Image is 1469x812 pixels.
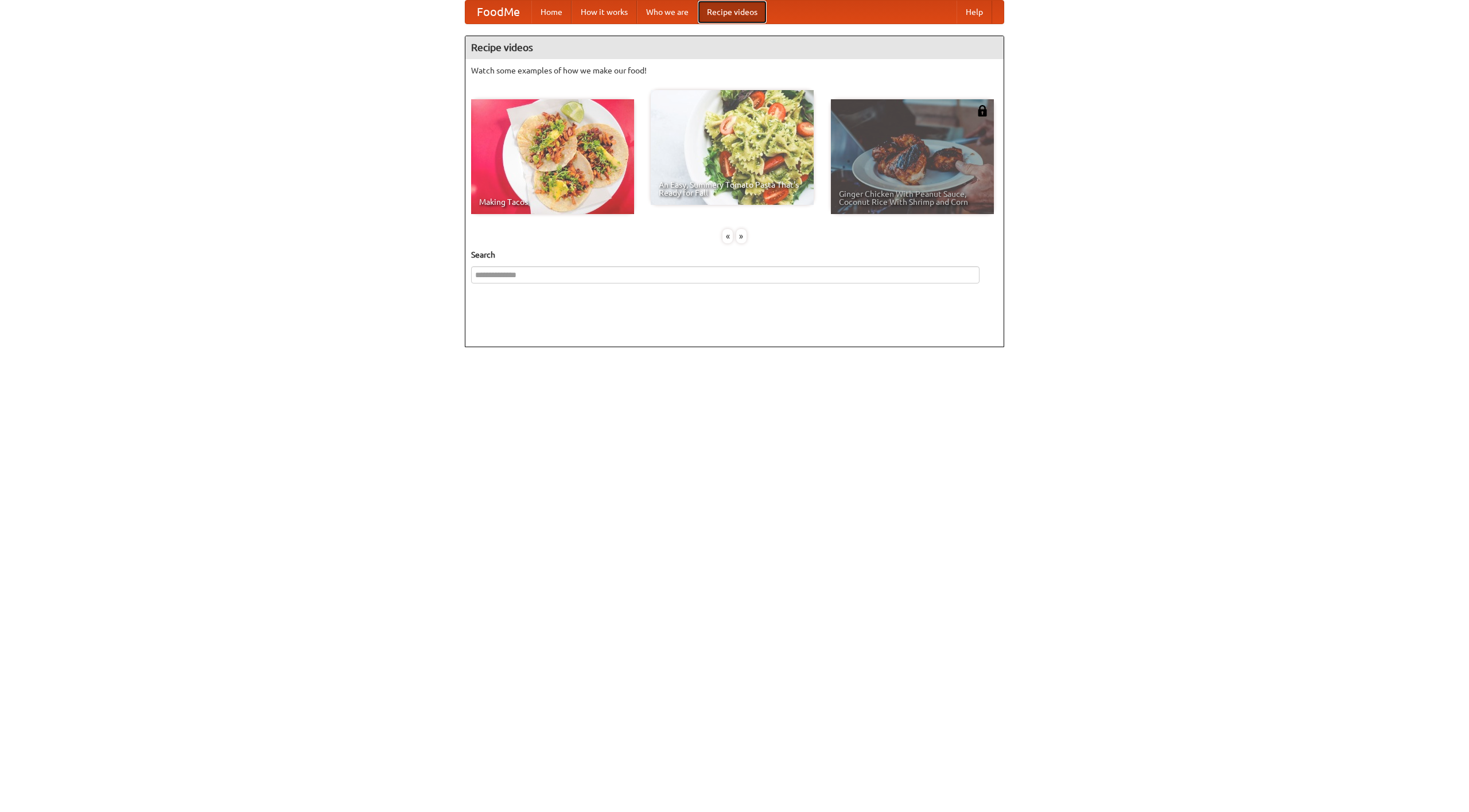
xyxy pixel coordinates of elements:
a: Making Tacos [471,99,634,214]
p: Watch some examples of how we make our food! [471,65,998,76]
h5: Search [471,249,998,261]
a: How it works [572,1,637,24]
h4: Recipe videos [465,36,1004,59]
a: Who we are [637,1,698,24]
div: » [736,229,747,243]
div: « [722,229,733,243]
a: An Easy, Summery Tomato Pasta That's Ready for Fall [651,90,814,205]
a: Recipe videos [698,1,767,24]
img: 483408.png [977,105,988,116]
a: FoodMe [465,1,531,24]
span: An Easy, Summery Tomato Pasta That's Ready for Fall [659,181,806,197]
a: Home [531,1,572,24]
span: Making Tacos [479,198,626,206]
a: Help [957,1,992,24]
